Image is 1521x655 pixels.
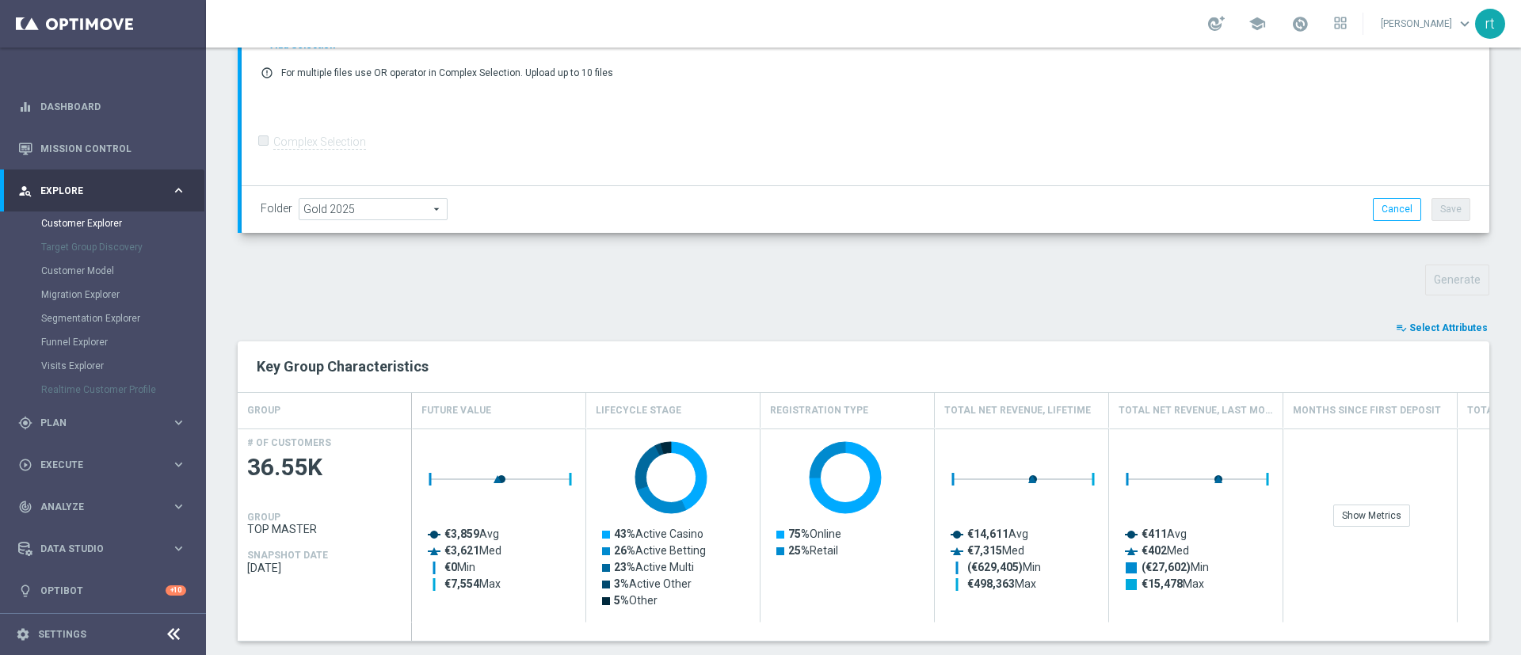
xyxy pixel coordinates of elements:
[41,283,204,307] div: Migration Explorer
[614,561,635,573] tspan: 23%
[1394,319,1489,337] button: playlist_add_check Select Attributes
[18,416,171,430] div: Plan
[614,577,629,590] tspan: 3%
[614,577,692,590] text: Active Other
[1396,322,1407,333] i: playlist_add_check
[247,523,402,535] span: TOP MASTER
[788,527,810,540] tspan: 75%
[944,397,1091,425] h4: Total Net Revenue, Lifetime
[17,101,187,113] button: equalizer Dashboard
[17,459,187,471] button: play_circle_outline Execute keyboard_arrow_right
[614,544,706,557] text: Active Betting
[444,527,499,540] text: Avg
[17,417,187,429] button: gps_fixed Plan keyboard_arrow_right
[247,550,328,561] h4: SNAPSHOT DATE
[41,265,165,277] a: Customer Model
[16,627,30,642] i: settings
[444,527,479,540] tspan: €3,859
[41,336,165,348] a: Funnel Explorer
[41,378,204,402] div: Realtime Customer Profile
[41,307,204,330] div: Segmentation Explorer
[171,499,186,514] i: keyboard_arrow_right
[238,428,412,623] div: Press SPACE to select this row.
[41,235,204,259] div: Target Group Discovery
[40,460,171,470] span: Execute
[40,569,166,611] a: Optibot
[247,437,331,448] h4: # OF CUSTOMERS
[614,594,629,607] tspan: 5%
[17,185,187,197] button: person_search Explore keyboard_arrow_right
[614,594,658,607] text: Other
[1142,544,1189,557] text: Med
[166,585,186,596] div: +10
[38,630,86,639] a: Settings
[444,577,480,590] tspan: €7,554
[444,577,501,590] text: Max
[967,561,1023,574] tspan: (€629,405)
[247,562,402,574] span: 2025-10-01
[1248,15,1266,32] span: school
[1409,322,1488,333] span: Select Attributes
[788,527,841,540] text: Online
[1142,561,1209,574] text: Min
[17,501,187,513] button: track_changes Analyze keyboard_arrow_right
[41,330,204,354] div: Funnel Explorer
[18,128,186,169] div: Mission Control
[261,202,292,215] label: Folder
[171,541,186,556] i: keyboard_arrow_right
[1142,527,1187,540] text: Avg
[40,544,171,554] span: Data Studio
[40,502,171,512] span: Analyze
[171,457,186,472] i: keyboard_arrow_right
[41,360,165,372] a: Visits Explorer
[261,67,273,79] i: error_outline
[17,585,187,597] button: lightbulb Optibot +10
[18,584,32,598] i: lightbulb
[967,577,1015,590] tspan: €498,363
[18,100,32,114] i: equalizer
[444,544,479,557] tspan: €3,621
[18,569,186,611] div: Optibot
[40,86,186,128] a: Dashboard
[1333,505,1410,527] div: Show Metrics
[1142,561,1191,574] tspan: (€27,602)
[17,543,187,555] button: Data Studio keyboard_arrow_right
[967,544,1002,557] tspan: €7,315
[967,527,1008,540] tspan: €14,611
[257,357,1470,376] h2: Key Group Characteristics
[444,561,475,573] text: Min
[1142,544,1167,557] tspan: €402
[444,561,457,573] tspan: €0
[1293,397,1441,425] h4: Months Since First Deposit
[1475,9,1505,39] div: rt
[1431,198,1470,220] button: Save
[171,415,186,430] i: keyboard_arrow_right
[40,128,186,169] a: Mission Control
[18,458,32,472] i: play_circle_outline
[273,135,366,150] label: Complex Selection
[18,86,186,128] div: Dashboard
[171,183,186,198] i: keyboard_arrow_right
[41,259,204,283] div: Customer Model
[967,577,1036,590] text: Max
[18,184,171,198] div: Explore
[1373,198,1421,220] button: Cancel
[18,416,32,430] i: gps_fixed
[41,211,204,235] div: Customer Explorer
[41,312,165,325] a: Segmentation Explorer
[247,397,280,425] h4: GROUP
[1456,15,1473,32] span: keyboard_arrow_down
[614,527,635,540] tspan: 43%
[41,354,204,378] div: Visits Explorer
[788,544,810,557] tspan: 25%
[18,542,171,556] div: Data Studio
[18,458,171,472] div: Execute
[788,544,838,557] text: Retail
[614,544,635,557] tspan: 26%
[1379,12,1475,36] a: [PERSON_NAME]keyboard_arrow_down
[17,143,187,155] div: Mission Control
